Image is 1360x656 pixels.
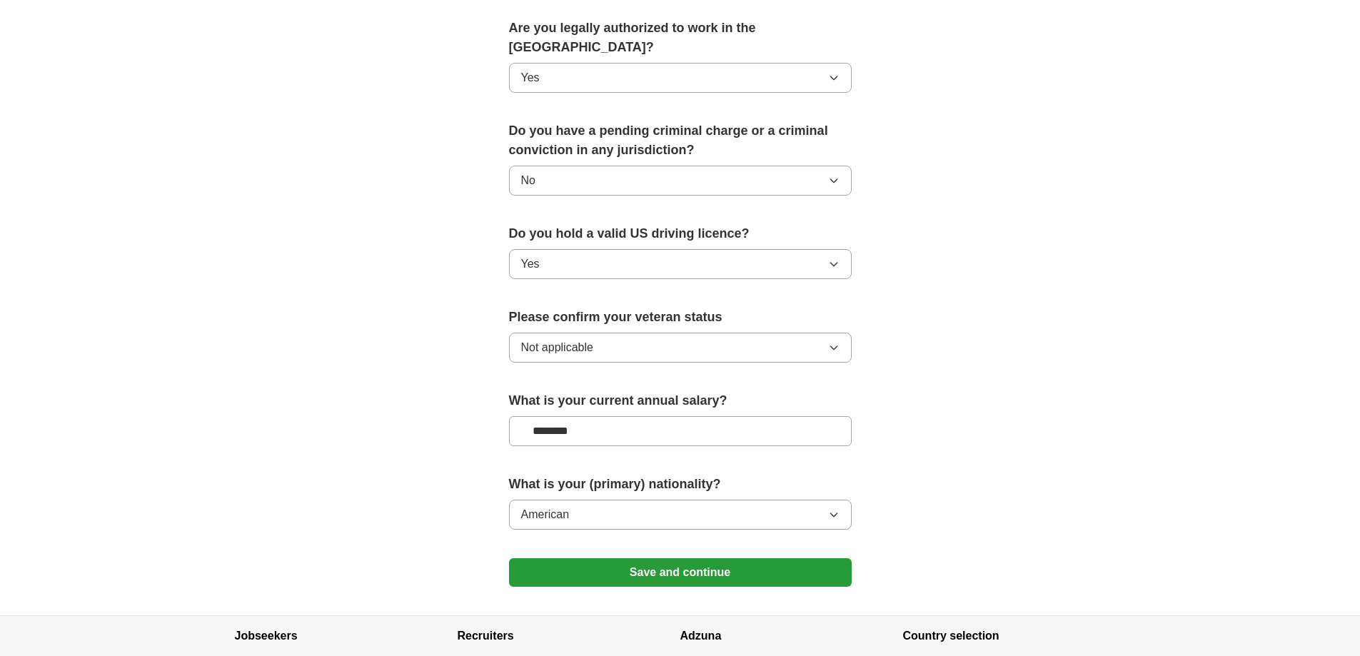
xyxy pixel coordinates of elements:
label: Are you legally authorized to work in the [GEOGRAPHIC_DATA]? [509,19,852,57]
label: Do you hold a valid US driving licence? [509,224,852,243]
button: Yes [509,63,852,93]
label: What is your (primary) nationality? [509,475,852,494]
span: Yes [521,69,540,86]
button: Save and continue [509,558,852,587]
button: Yes [509,249,852,279]
span: Yes [521,256,540,273]
span: Not applicable [521,339,593,356]
button: Not applicable [509,333,852,363]
span: American [521,506,570,523]
h4: Country selection [903,616,1126,656]
button: American [509,500,852,530]
span: No [521,172,535,189]
label: What is your current annual salary? [509,391,852,410]
label: Do you have a pending criminal charge or a criminal conviction in any jurisdiction? [509,121,852,160]
button: No [509,166,852,196]
label: Please confirm your veteran status [509,308,852,327]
